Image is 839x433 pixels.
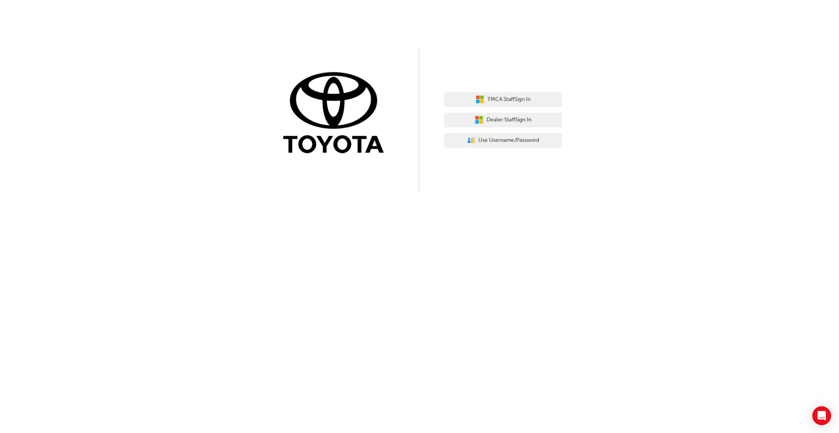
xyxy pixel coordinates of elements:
span: Use Username/Password [478,137,539,143]
img: Trak [277,70,395,157]
button: Dealer StaffSign In [444,113,562,127]
span: TMCA Staff Sign In [487,96,531,103]
button: Use Username/Password [444,133,562,148]
div: Open Intercom Messenger [812,406,831,425]
span: Dealer Staff Sign In [487,117,531,123]
button: TMCA StaffSign In [444,92,562,107]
